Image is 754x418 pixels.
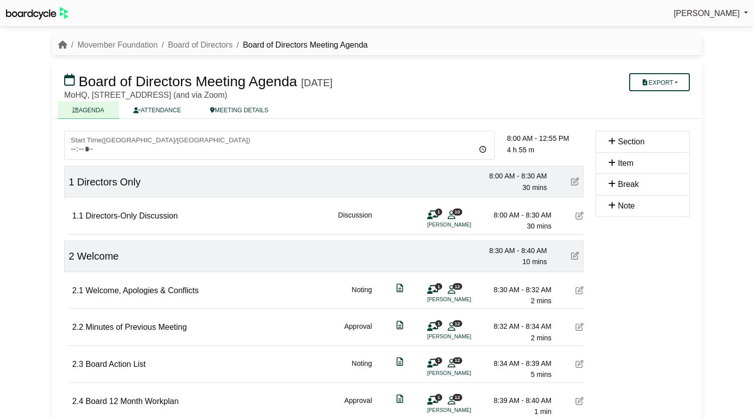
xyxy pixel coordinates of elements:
span: Board Action List [86,360,146,368]
span: 1 [435,394,442,400]
span: 1 [435,320,442,327]
span: 5 mins [531,370,551,378]
img: BoardcycleBlackGreen-aaafeed430059cb809a45853b8cf6d952af9d84e6e89e1f1685b34bfd5cb7d64.svg [6,7,68,20]
div: 8:30 AM - 8:40 AM [477,245,547,256]
span: Welcome, Apologies & Conflicts [86,286,199,295]
span: MoHQ, [STREET_ADDRESS] (and via Zoom) [64,91,227,99]
div: 8:30 AM - 8:32 AM [481,284,551,295]
span: Break [618,180,639,188]
span: 12 [453,320,462,327]
li: [PERSON_NAME] [427,332,502,341]
a: MEETING DETAILS [196,101,283,119]
span: Directors-Only Discussion [86,212,178,220]
span: 4 h 55 m [507,146,534,154]
span: Welcome [77,251,119,262]
a: [PERSON_NAME] [674,7,748,20]
li: [PERSON_NAME] [427,369,502,377]
div: Noting [352,284,372,307]
a: ATTENDANCE [119,101,196,119]
div: 8:00 AM - 8:30 AM [477,170,547,181]
span: Note [618,201,635,210]
span: Board 12 Month Workplan [86,397,179,405]
div: 8:32 AM - 8:34 AM [481,321,551,332]
span: Directors Only [77,176,141,187]
span: 2.1 [72,286,83,295]
span: 2.4 [72,397,83,405]
span: 10 [453,208,462,215]
div: Discussion [338,210,372,232]
div: [DATE] [301,77,332,89]
span: Section [618,137,644,146]
li: [PERSON_NAME] [427,295,502,304]
span: 2.3 [72,360,83,368]
div: 8:39 AM - 8:40 AM [481,395,551,406]
span: 2 [69,251,74,262]
span: 2 mins [531,297,551,305]
span: 1 [435,208,442,215]
span: 12 [453,394,462,400]
span: 1.1 [72,212,83,220]
div: Approval [344,395,372,417]
button: Export [629,73,690,91]
span: Minutes of Previous Meeting [86,323,187,331]
span: 2 mins [531,334,551,342]
span: 1 min [534,407,551,415]
div: 8:00 AM - 12:55 PM [507,133,584,144]
span: 30 mins [527,222,551,230]
li: [PERSON_NAME] [427,221,502,229]
span: 10 mins [522,258,547,266]
a: AGENDA [58,101,119,119]
span: 1 [435,283,442,290]
span: 30 mins [522,183,547,191]
span: 1 [69,176,74,187]
div: 8:34 AM - 8:39 AM [481,358,551,369]
span: 12 [453,357,462,364]
span: Item [618,159,633,167]
nav: breadcrumb [58,39,367,52]
a: Board of Directors [168,41,233,49]
li: Board of Directors Meeting Agenda [233,39,367,52]
div: Approval [344,321,372,343]
div: Noting [352,358,372,380]
div: 8:00 AM - 8:30 AM [481,210,551,221]
span: [PERSON_NAME] [674,9,740,18]
span: 2.2 [72,323,83,331]
a: Movember Foundation [77,41,157,49]
span: 1 [435,357,442,364]
li: [PERSON_NAME] [427,406,502,414]
span: 12 [453,283,462,290]
span: Board of Directors Meeting Agenda [79,74,297,89]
